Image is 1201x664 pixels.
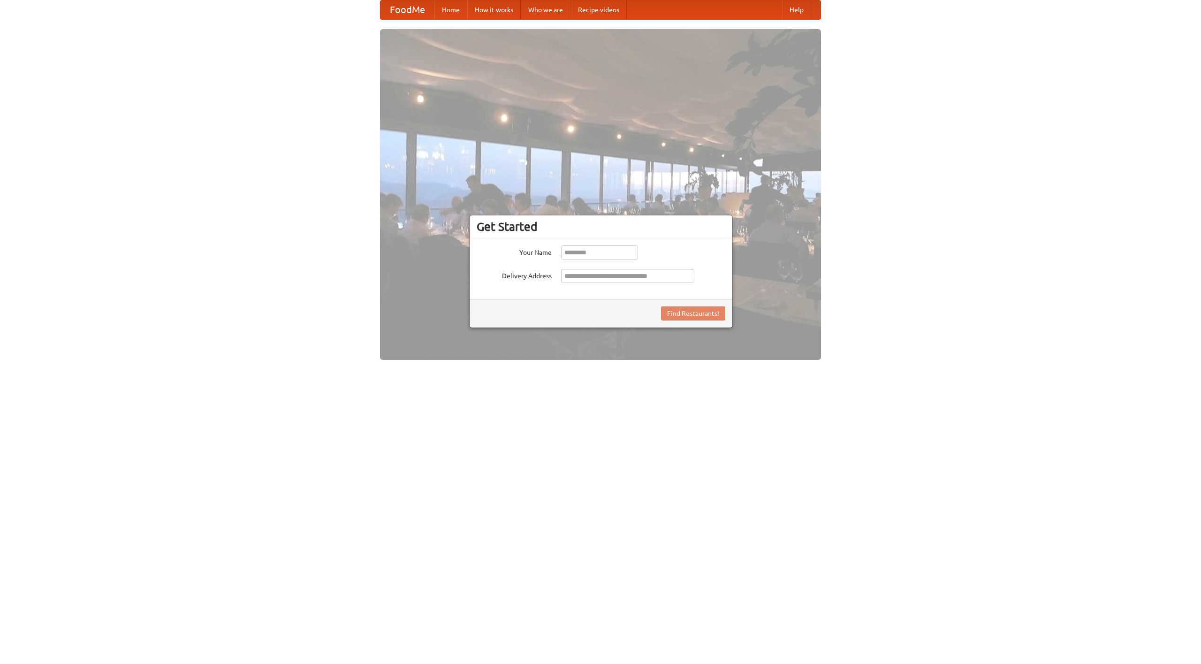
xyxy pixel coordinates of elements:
a: How it works [467,0,521,19]
a: Recipe videos [570,0,627,19]
a: FoodMe [380,0,434,19]
a: Home [434,0,467,19]
a: Help [782,0,811,19]
label: Your Name [477,245,552,257]
h3: Get Started [477,220,725,234]
button: Find Restaurants! [661,306,725,321]
label: Delivery Address [477,269,552,281]
a: Who we are [521,0,570,19]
